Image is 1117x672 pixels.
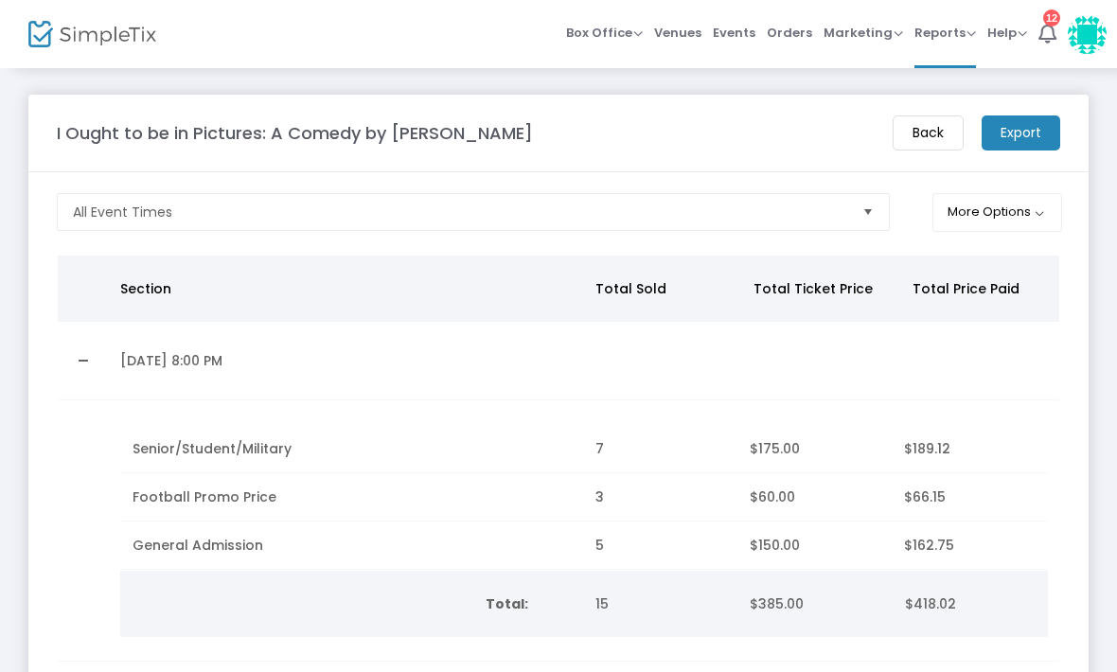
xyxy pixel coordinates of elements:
span: Reports [914,24,976,42]
span: Football Promo Price [133,487,276,506]
a: Collapse Details [69,345,98,376]
span: $66.15 [904,487,946,506]
span: $60.00 [750,487,795,506]
span: Events [713,9,755,57]
span: Total Ticket Price [754,279,873,298]
span: General Admission [133,536,263,555]
m-button: Export [982,115,1060,150]
th: Section [109,256,584,322]
th: Total Sold [584,256,742,322]
span: Total Price Paid [913,279,1019,298]
span: $150.00 [750,536,800,555]
span: Help [987,24,1027,42]
span: All Event Times [73,203,172,221]
span: 15 [595,594,609,613]
td: [DATE] 8:00 PM [109,322,584,400]
span: 3 [595,487,604,506]
span: Orders [767,9,812,57]
span: $189.12 [904,439,950,458]
div: Data table [121,425,1047,570]
button: More Options [932,193,1062,232]
span: 7 [595,439,604,458]
button: Select [855,194,881,230]
m-button: Back [893,115,964,150]
span: Venues [654,9,701,57]
span: $175.00 [750,439,800,458]
span: $418.02 [905,594,956,613]
span: Senior/Student/Military [133,439,292,458]
b: Total: [486,594,528,613]
span: 5 [595,536,604,555]
span: $385.00 [750,594,804,613]
span: $162.75 [904,536,954,555]
m-panel-title: I Ought to be in Pictures: A Comedy by [PERSON_NAME] [57,120,533,146]
span: Box Office [566,24,643,42]
span: Marketing [824,24,903,42]
div: 12 [1043,9,1060,27]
